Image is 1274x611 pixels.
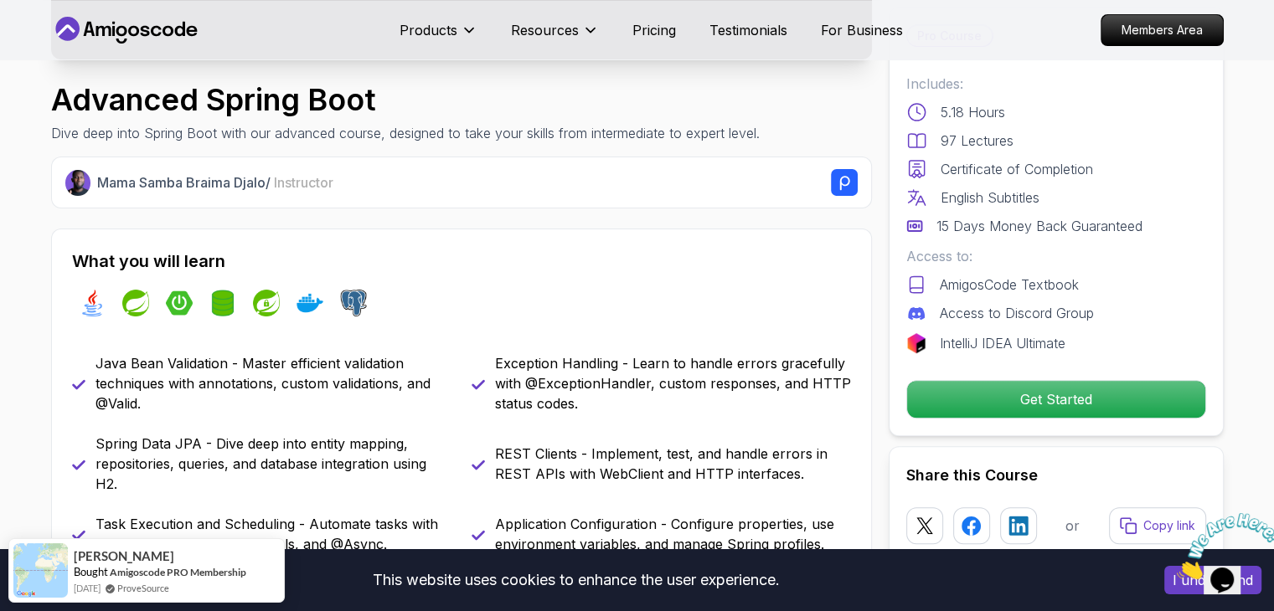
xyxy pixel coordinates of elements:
div: This website uses cookies to enhance the user experience. [13,562,1139,598]
span: [DATE] [74,581,101,595]
img: Nelson Djalo [65,170,91,196]
p: IntelliJ IDEA Ultimate [940,333,1065,353]
h2: What you will learn [72,249,851,273]
h1: Advanced Spring Boot [51,83,760,116]
iframe: chat widget [1170,506,1274,586]
img: java logo [79,290,106,316]
img: spring-security logo [253,290,280,316]
a: ProveSource [117,581,169,595]
p: Exception Handling - Learn to handle errors gracefully with @ExceptionHandler, custom responses, ... [495,353,851,413]
button: Products [400,20,477,54]
p: Task Execution and Scheduling - Automate tasks with cron expressions, thread pools, and @Async. [95,514,451,554]
img: Chat attention grabber [7,7,111,73]
button: Accept cookies [1164,566,1261,594]
p: 15 Days Money Back Guaranteed [936,216,1142,236]
button: Resources [511,20,599,54]
img: postgres logo [340,290,367,316]
a: Members Area [1101,14,1224,46]
p: Products [400,20,457,40]
img: spring logo [122,290,149,316]
p: Java Bean Validation - Master efficient validation techniques with annotations, custom validation... [95,353,451,413]
h2: Share this Course [906,464,1206,487]
p: AmigosCode Textbook [940,275,1079,295]
p: or [1065,516,1080,536]
p: Get Started [907,381,1205,418]
p: Application Configuration - Configure properties, use environment variables, and manage Spring pr... [495,514,851,554]
p: Mama Samba Braima Djalo / [97,172,333,193]
button: Copy link [1109,507,1206,544]
button: Get Started [906,380,1206,418]
img: jetbrains logo [906,333,926,353]
p: Includes: [906,74,1206,94]
p: Access to Discord Group [940,303,1094,323]
span: Bought [74,565,108,578]
span: [PERSON_NAME] [74,549,174,563]
img: provesource social proof notification image [13,543,68,598]
p: Access to: [906,246,1206,266]
a: Testimonials [709,20,787,40]
a: Amigoscode PRO Membership [110,566,246,578]
p: Members Area [1101,15,1223,45]
img: spring-data-jpa logo [209,290,236,316]
img: h2 logo [384,290,410,316]
p: Spring Data JPA - Dive deep into entity mapping, repositories, queries, and database integration ... [95,434,451,494]
a: For Business [821,20,903,40]
p: 5.18 Hours [941,102,1005,122]
p: English Subtitles [941,187,1039,208]
img: spring-boot logo [166,290,193,316]
p: 97 Lectures [941,131,1014,151]
p: Certificate of Completion [941,159,1093,179]
p: Copy link [1143,517,1195,534]
img: docker logo [297,290,323,316]
p: REST Clients - Implement, test, and handle errors in REST APIs with WebClient and HTTP interfaces. [495,444,851,484]
p: Dive deep into Spring Boot with our advanced course, designed to take your skills from intermedia... [51,123,760,143]
span: Instructor [274,174,333,191]
p: Resources [511,20,579,40]
a: Pricing [632,20,676,40]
